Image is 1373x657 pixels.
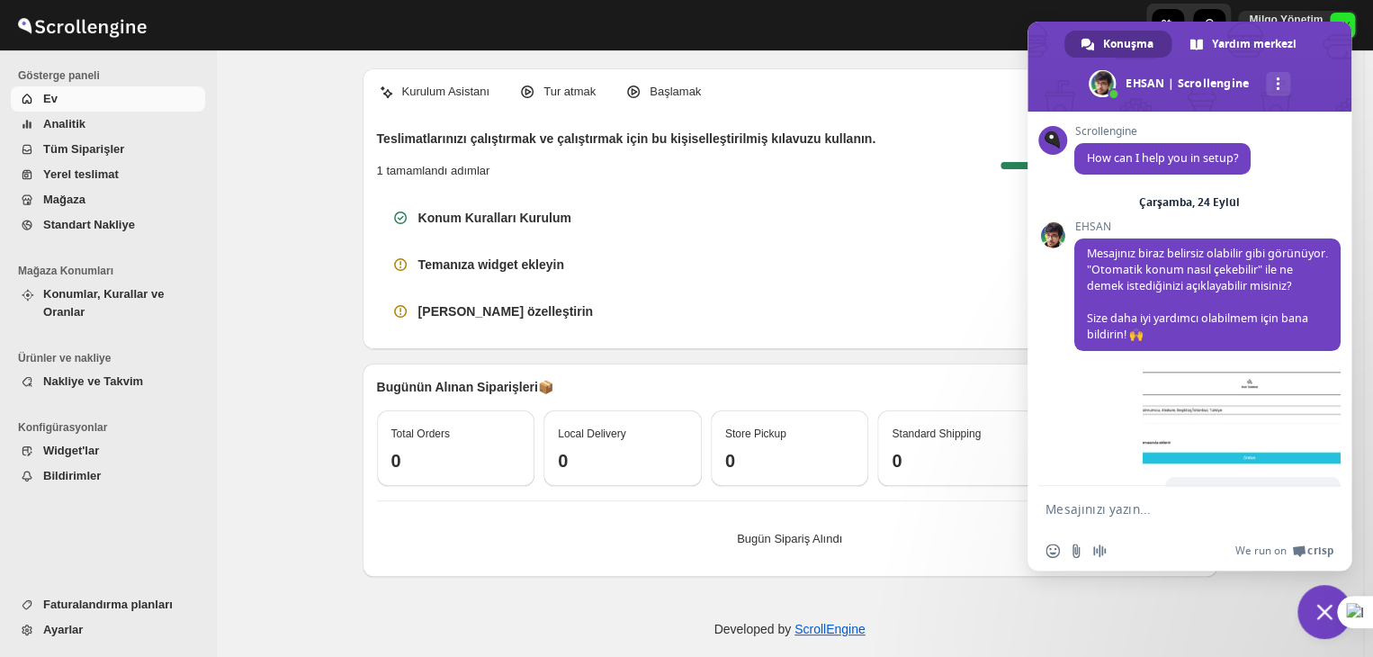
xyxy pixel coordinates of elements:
h3: Konum Kuralları Kurulum [418,209,571,227]
span: Total Orders [391,427,450,440]
span: Analitik [43,117,85,130]
div: Konuşma [1064,31,1171,58]
span: Mağaza Konumları [18,264,207,278]
p: Tur atmak [543,83,596,101]
button: User menu [1238,11,1357,40]
span: Gösterge paneli [18,68,207,83]
p: Başlamak [650,83,701,101]
span: Sesli mesaj kaydetme [1092,544,1107,558]
span: Dosya gönder [1069,544,1083,558]
span: Nakliye ve Takvim [43,374,143,388]
span: Standart Nakliye [43,218,135,231]
div: Daha fazla kanal [1266,72,1290,96]
span: Crisp [1307,544,1333,558]
span: Ürünler ve nakliye [18,351,207,365]
span: Widget'lar [43,444,99,457]
p: Kurulum Asistanı [402,83,490,101]
h3: 0 [558,450,687,472]
a: We run onCrisp [1235,544,1333,558]
span: We run on [1235,544,1287,558]
button: Widget'lar [11,438,205,463]
span: Bildirimler [43,469,101,482]
span: Milgo Yönetim [1330,13,1355,38]
button: Nakliye ve Takvim [11,369,205,394]
h3: Temanıza widget ekleyin [418,256,564,274]
span: Scrollengine [1074,125,1251,138]
p: Developed by [713,620,865,638]
span: Yerel teslimat [43,167,119,181]
div: Yardım merkezi [1173,31,1315,58]
h3: 0 [725,450,855,472]
button: Tüm Siparişler [11,137,205,162]
span: Local Delivery [558,427,625,440]
span: How can I help you in setup? [1087,150,1238,166]
textarea: Mesajınızı yazın... [1045,501,1294,517]
span: Konuşma [1103,31,1153,58]
span: Ev [43,92,58,105]
text: MY [1335,20,1351,31]
span: Konfigürasyonlar [18,420,207,435]
span: Standard Shipping [892,427,981,440]
p: Bugün Sipariş Alındı [391,530,1189,548]
p: Bugünün Alınan Siparişleri 📦 [377,378,1203,396]
h3: 0 [892,450,1021,472]
h3: 0 [391,450,521,472]
span: Ayarlar [43,623,83,636]
p: 1 tamamlandı adımlar [377,162,490,180]
span: Yardım merkezi [1212,31,1297,58]
button: Bildirimler [11,463,205,489]
h2: Teslimatlarınızı çalıştırmak ve çalıştırmak için bu kişiselleştirilmiş kılavuzu kullanın. [377,130,876,148]
div: Sohbeti kapat [1297,585,1351,639]
img: ScrollEngine [14,3,149,48]
span: otomatik olarak gelmesi için [1178,484,1328,499]
span: EHSAN [1074,220,1341,233]
p: Milgo Yönetim [1249,13,1323,27]
span: Mağaza [43,193,85,206]
button: Konumlar, Kurallar ve Oranlar [11,282,205,325]
button: Ev [11,86,205,112]
span: Konumlar, Kurallar ve Oranlar [43,287,164,319]
a: ScrollEngine [794,622,866,636]
span: Mesajınız biraz belirsiz olabilir gibi görünüyor. "Otomatik konum nasıl çekebilir" ile ne demek i... [1087,246,1328,342]
button: Ayarlar [11,617,205,643]
h3: [PERSON_NAME] özelleştirin [418,302,593,320]
span: Faturalandırma planları [43,598,173,611]
span: Emoji ekle [1045,544,1060,558]
span: Tüm Siparişler [43,142,124,156]
button: Analitik [11,112,205,137]
button: Faturalandırma planları [11,592,205,617]
div: Çarşamba, 24 Eylül [1139,197,1240,208]
span: Store Pickup [725,427,786,440]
